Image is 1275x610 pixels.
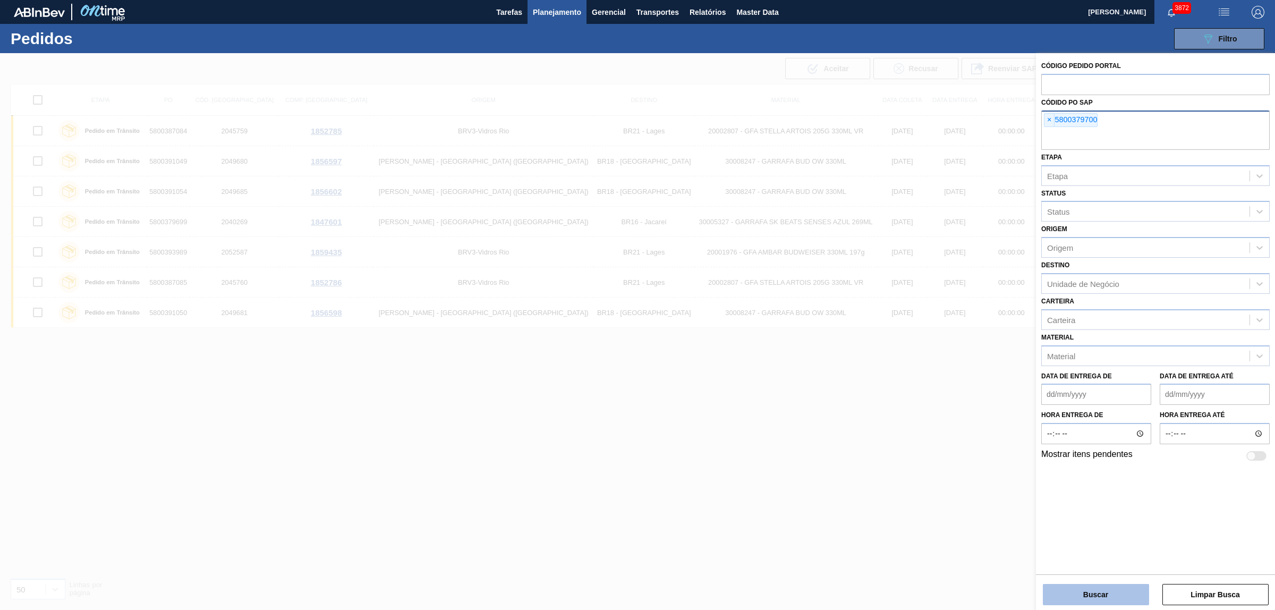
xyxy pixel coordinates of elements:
[1041,408,1151,423] label: Hora entrega de
[1041,99,1093,106] label: Códido PO SAP
[1044,114,1055,126] span: ×
[1218,6,1230,19] img: userActions
[1172,2,1191,14] span: 3872
[1041,261,1069,269] label: Destino
[1047,315,1075,324] div: Carteira
[1041,372,1112,380] label: Data de Entrega de
[690,6,726,19] span: Relatórios
[736,6,778,19] span: Master Data
[1047,279,1119,288] div: Unidade de Negócio
[14,7,65,17] img: TNhmsLtSVTkK8tSr43FrP2fwEKptu5GPRR3wAAAABJRU5ErkJggg==
[1041,190,1066,197] label: Status
[1047,351,1075,360] div: Material
[1041,225,1067,233] label: Origem
[1044,113,1098,127] div: 5800379700
[1160,384,1270,405] input: dd/mm/yyyy
[636,6,679,19] span: Transportes
[533,6,581,19] span: Planejamento
[1160,372,1234,380] label: Data de Entrega até
[1041,334,1074,341] label: Material
[592,6,626,19] span: Gerencial
[11,32,175,45] h1: Pedidos
[1219,35,1237,43] span: Filtro
[1041,62,1121,70] label: Código Pedido Portal
[1041,298,1074,305] label: Carteira
[1154,5,1188,20] button: Notificações
[1174,28,1264,49] button: Filtro
[1047,243,1073,252] div: Origem
[1041,384,1151,405] input: dd/mm/yyyy
[1047,207,1070,216] div: Status
[1252,6,1264,19] img: Logout
[1041,450,1133,462] label: Mostrar itens pendentes
[496,6,522,19] span: Tarefas
[1160,408,1270,423] label: Hora entrega até
[1041,154,1062,161] label: Etapa
[1047,171,1068,180] div: Etapa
